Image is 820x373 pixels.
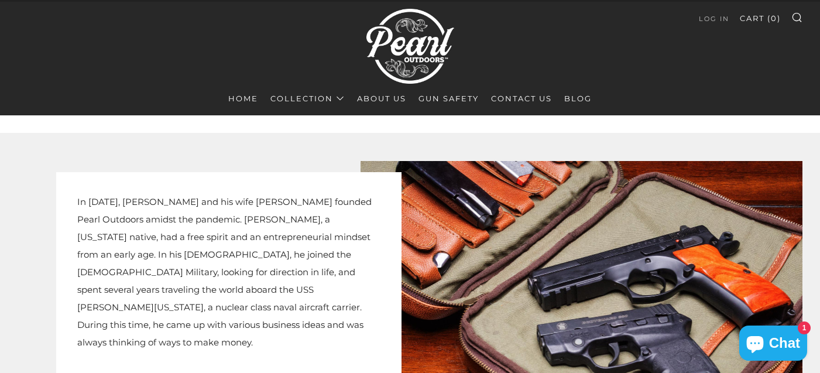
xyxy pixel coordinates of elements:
a: Home [228,89,258,108]
a: Blog [564,89,592,108]
span: 0 [771,13,777,23]
inbox-online-store-chat: Shopify online store chat [736,326,811,364]
a: Cart (0) [740,9,781,28]
a: Gun Safety [418,89,479,108]
a: About Us [357,89,406,108]
a: Contact Us [491,89,552,108]
p: In [DATE], [PERSON_NAME] and his wife [PERSON_NAME] founded Pearl Outdoors amidst the pandemic. [... [77,193,380,351]
a: Log in [699,9,729,28]
a: Collection [270,89,345,108]
img: Pearl Outdoors | Luxury Leather Pistol Bags & Executive Range Bags [366,4,454,89]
